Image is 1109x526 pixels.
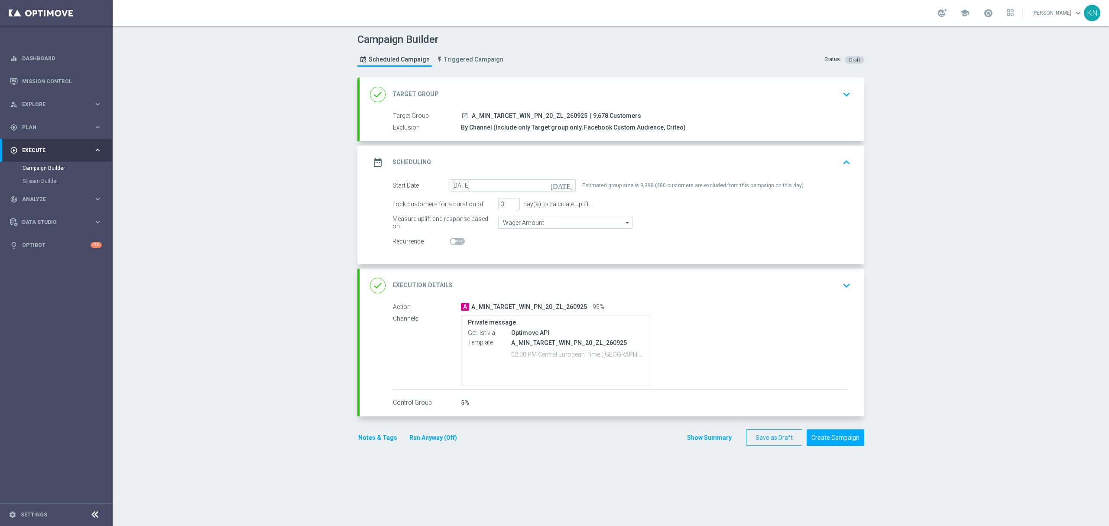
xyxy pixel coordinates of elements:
i: keyboard_arrow_right [94,146,102,154]
button: Create Campaign [807,429,864,446]
button: Data Studio keyboard_arrow_right [10,219,102,226]
button: keyboard_arrow_down [839,86,854,103]
div: Status: [824,56,841,64]
p: A_MIN_TARGET_WIN_PN_20_ZL_260925 [511,338,644,346]
span: Explore [22,102,94,107]
div: Measure uplift and response based on [392,217,494,229]
i: lightbulb [10,241,18,249]
div: day(s) to calculate uplift. [520,200,590,208]
div: Start Date [392,179,450,192]
div: person_search Explore keyboard_arrow_right [10,101,102,108]
i: launch [461,112,468,119]
i: track_changes [10,195,18,203]
div: done Execution Details keyboard_arrow_down [370,277,854,294]
div: done Target Group keyboard_arrow_down [370,86,854,103]
div: Analyze [10,195,94,203]
i: person_search [10,101,18,108]
i: keyboard_arrow_down [840,279,853,292]
i: done [370,87,386,102]
label: Template [468,338,511,346]
a: Campaign Builder [23,165,90,172]
div: Optibot [10,234,102,257]
i: keyboard_arrow_up [840,156,853,169]
label: Control Group [393,399,461,407]
div: track_changes Analyze keyboard_arrow_right [10,196,102,203]
button: lightbulb Optibot +10 [10,242,102,249]
button: keyboard_arrow_up [839,154,854,171]
p: 02:00 PM Central European Time (Warsaw) (UTC +02:00) [511,349,644,358]
h2: Scheduling [392,158,431,166]
div: date_range Scheduling keyboard_arrow_up [370,154,854,171]
div: Dashboard [10,47,102,70]
a: Mission Control [22,70,102,93]
button: Save as Draft [746,429,802,446]
a: [PERSON_NAME]keyboard_arrow_down [1031,6,1084,19]
div: Lock customers for a duration of [392,198,494,210]
i: keyboard_arrow_right [94,218,102,226]
button: Show Summary [687,433,732,443]
i: date_range [370,155,386,170]
span: Data Studio [22,220,94,225]
div: Explore [10,101,94,108]
button: play_circle_outline Execute keyboard_arrow_right [10,147,102,154]
label: Get list via [468,329,511,337]
span: A_MIN_TARGET_WIN_PN_20_ZL_260925 [472,112,587,120]
label: Private message [468,319,644,326]
i: equalizer [10,55,18,62]
label: Target Group [393,112,461,120]
div: +10 [91,242,102,248]
i: keyboard_arrow_down [840,88,853,101]
a: Triggered Campaign [434,52,506,67]
a: Settings [21,512,47,517]
i: keyboard_arrow_right [94,195,102,203]
i: [DATE] [551,179,576,189]
span: A_MIN_TARGET_WIN_PN_20_ZL_260925 [471,303,587,311]
i: arrow_drop_down [623,217,632,228]
div: Mission Control [10,70,102,93]
h2: Target Group [392,90,439,98]
i: done [370,278,386,293]
div: KN [1084,5,1100,21]
i: settings [9,511,16,519]
div: Estimated group size is 9,398 (280 customers are excluded from this campaign on this day) [582,179,804,192]
i: keyboard_arrow_right [94,100,102,108]
button: Mission Control [10,78,102,85]
label: Exclusion [393,124,461,132]
a: Optibot [22,234,91,257]
div: By Channel (Include only Target group only, Facebook Custom Audience, Criteo) [461,123,847,132]
div: Recurrence [392,235,450,247]
a: Stream Builder [23,178,90,185]
span: Draft [849,57,860,63]
span: Plan [22,125,94,130]
span: Triggered Campaign [444,56,503,63]
button: gps_fixed Plan keyboard_arrow_right [10,124,102,131]
div: Data Studio [10,218,94,226]
span: Execute [22,148,94,153]
span: A [461,303,469,311]
h1: Campaign Builder [357,33,508,46]
span: | 9,678 Customers [590,112,641,120]
button: keyboard_arrow_down [839,277,854,294]
div: Optimove API [511,328,644,337]
i: keyboard_arrow_right [94,123,102,131]
i: play_circle_outline [10,146,18,154]
div: 5% [461,398,847,407]
div: Campaign Builder [23,162,112,175]
button: equalizer Dashboard [10,55,102,62]
i: gps_fixed [10,123,18,131]
div: Stream Builder [23,175,112,188]
span: 95% [593,303,604,311]
label: Channels [393,315,461,323]
div: Plan [10,123,94,131]
span: school [960,8,970,18]
h2: Execution Details [392,281,453,289]
a: Dashboard [22,47,102,70]
button: Notes & Tags [357,432,398,443]
span: Scheduled Campaign [369,56,430,63]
